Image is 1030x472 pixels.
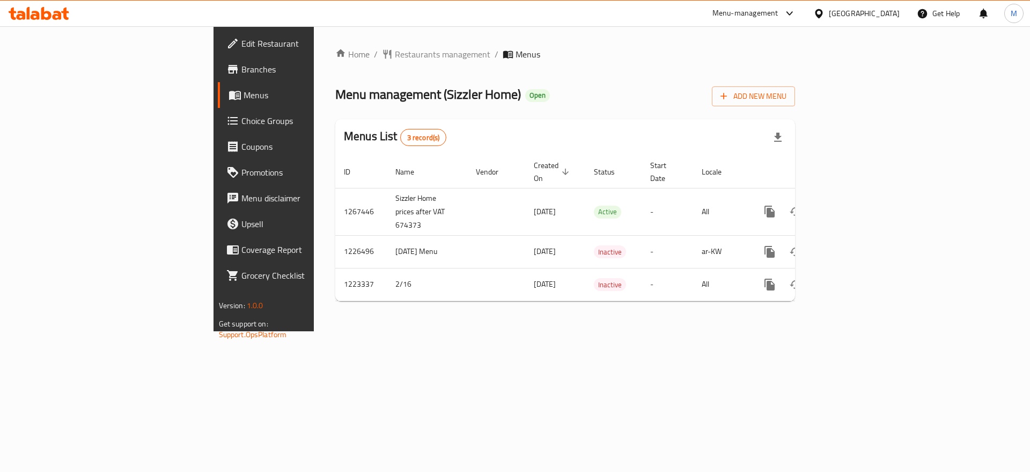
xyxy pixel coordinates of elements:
td: Sizzler Home prices after VAT 674373 [387,188,467,235]
span: Grocery Checklist [241,269,377,282]
span: Choice Groups [241,114,377,127]
td: - [642,268,693,301]
table: enhanced table [335,156,869,301]
button: more [757,199,783,224]
h2: Menus List [344,128,446,146]
span: Name [395,165,428,178]
span: Menus [516,48,540,61]
td: - [642,235,693,268]
button: Change Status [783,199,808,224]
a: Promotions [218,159,386,185]
div: Open [525,89,550,102]
span: Promotions [241,166,377,179]
button: Change Status [783,239,808,265]
span: Add New Menu [720,90,786,103]
span: [DATE] [534,244,556,258]
span: Status [594,165,629,178]
span: Open [525,91,550,100]
span: ID [344,165,364,178]
a: Grocery Checklist [218,263,386,288]
span: Menu disclaimer [241,192,377,205]
span: Menu management ( Sizzler Home ) [335,82,521,106]
span: Start Date [650,159,680,185]
a: Coverage Report [218,237,386,263]
li: / [495,48,498,61]
a: Menus [218,82,386,108]
th: Actions [748,156,869,188]
a: Choice Groups [218,108,386,134]
a: Branches [218,56,386,82]
td: All [693,268,748,301]
td: ar-KW [693,235,748,268]
button: Add New Menu [712,86,795,106]
div: Inactive [594,245,626,258]
td: [DATE] Menu [387,235,467,268]
span: M [1011,8,1017,19]
a: Edit Restaurant [218,31,386,56]
span: Restaurants management [395,48,490,61]
span: Locale [702,165,735,178]
span: Menus [244,89,377,101]
a: Restaurants management [382,48,490,61]
div: Export file [765,125,791,150]
div: Menu-management [712,7,778,20]
span: Inactive [594,279,626,291]
span: Edit Restaurant [241,37,377,50]
span: 1.0.0 [247,299,263,313]
span: Created On [534,159,572,185]
span: Coverage Report [241,243,377,256]
a: Support.OpsPlatform [219,328,287,342]
td: 2/16 [387,268,467,301]
div: Inactive [594,278,626,291]
span: Inactive [594,246,626,258]
button: more [757,272,783,297]
div: [GEOGRAPHIC_DATA] [829,8,900,19]
td: All [693,188,748,235]
span: Upsell [241,217,377,230]
td: - [642,188,693,235]
span: Get support on: [219,317,268,331]
span: Vendor [476,165,512,178]
span: Active [594,206,621,218]
span: Coupons [241,140,377,153]
a: Menu disclaimer [218,185,386,211]
span: [DATE] [534,277,556,291]
a: Coupons [218,134,386,159]
a: Upsell [218,211,386,237]
span: [DATE] [534,205,556,219]
span: Branches [241,63,377,76]
span: 3 record(s) [401,133,446,143]
button: Change Status [783,272,808,297]
span: Version: [219,299,245,313]
nav: breadcrumb [335,48,795,61]
button: more [757,239,783,265]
